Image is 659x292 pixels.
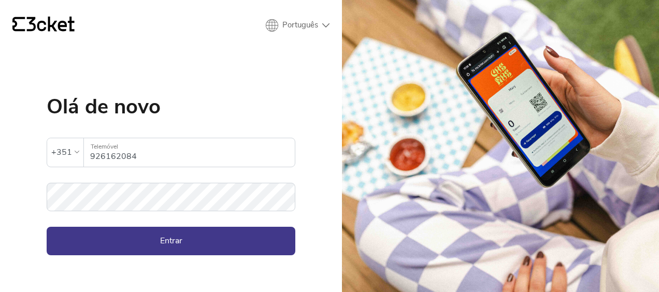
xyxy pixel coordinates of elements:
[47,96,295,117] h1: Olá de novo
[84,138,295,155] label: Telemóvel
[47,227,295,255] button: Entrar
[90,138,295,167] input: Telemóvel
[51,144,72,160] div: +351
[47,183,295,200] label: Palavra-passe
[12,17,75,34] a: {' '}
[12,17,25,32] g: {' '}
